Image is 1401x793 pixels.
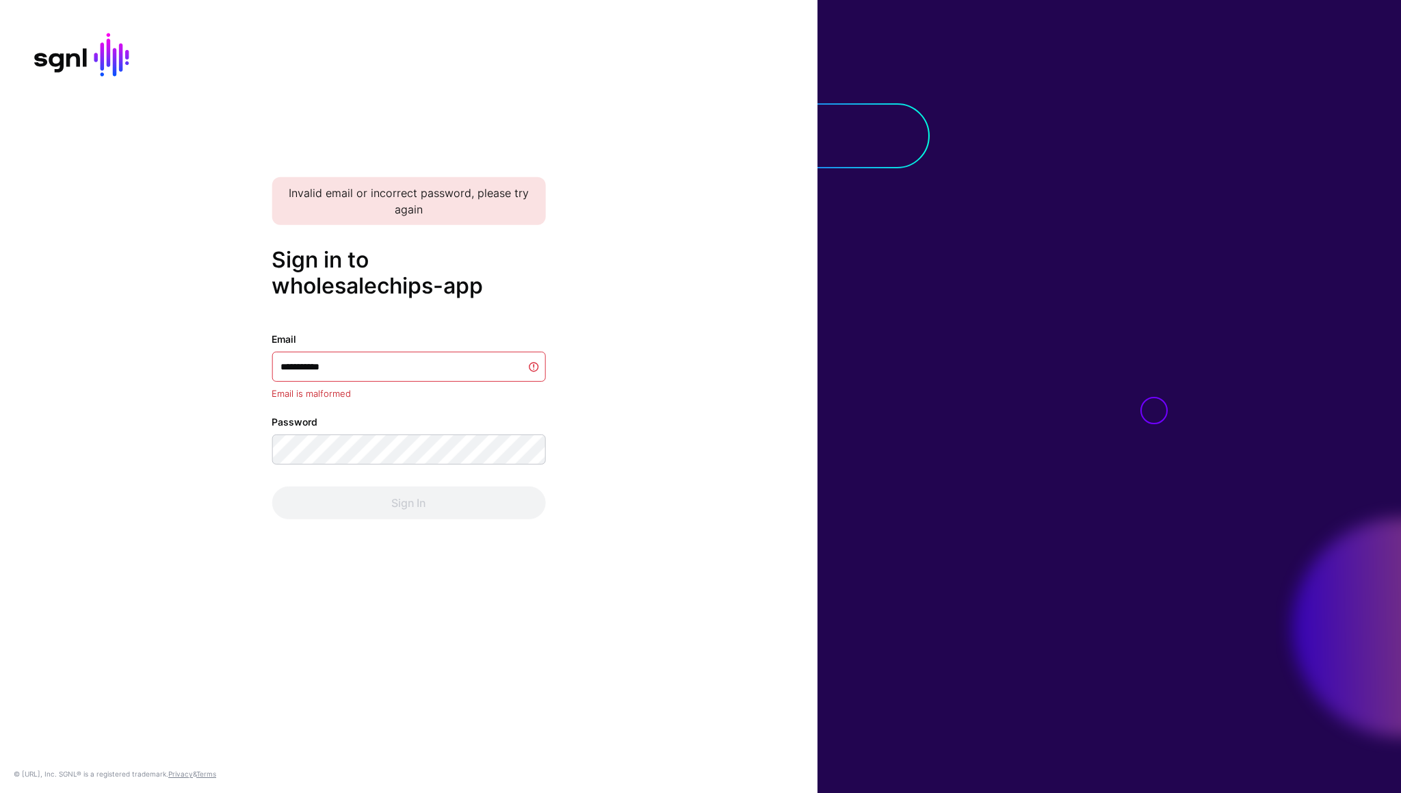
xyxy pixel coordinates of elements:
div: © [URL], Inc. SGNL® is a registered trademark. & [14,768,216,779]
h2: Sign in to wholesalechips-app [272,246,545,299]
div: Email is malformed [272,387,545,401]
label: Email [272,332,296,346]
div: Invalid email or incorrect password, please try again [272,177,545,224]
label: Password [272,415,317,429]
a: Privacy [168,770,193,778]
a: Terms [196,770,216,778]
